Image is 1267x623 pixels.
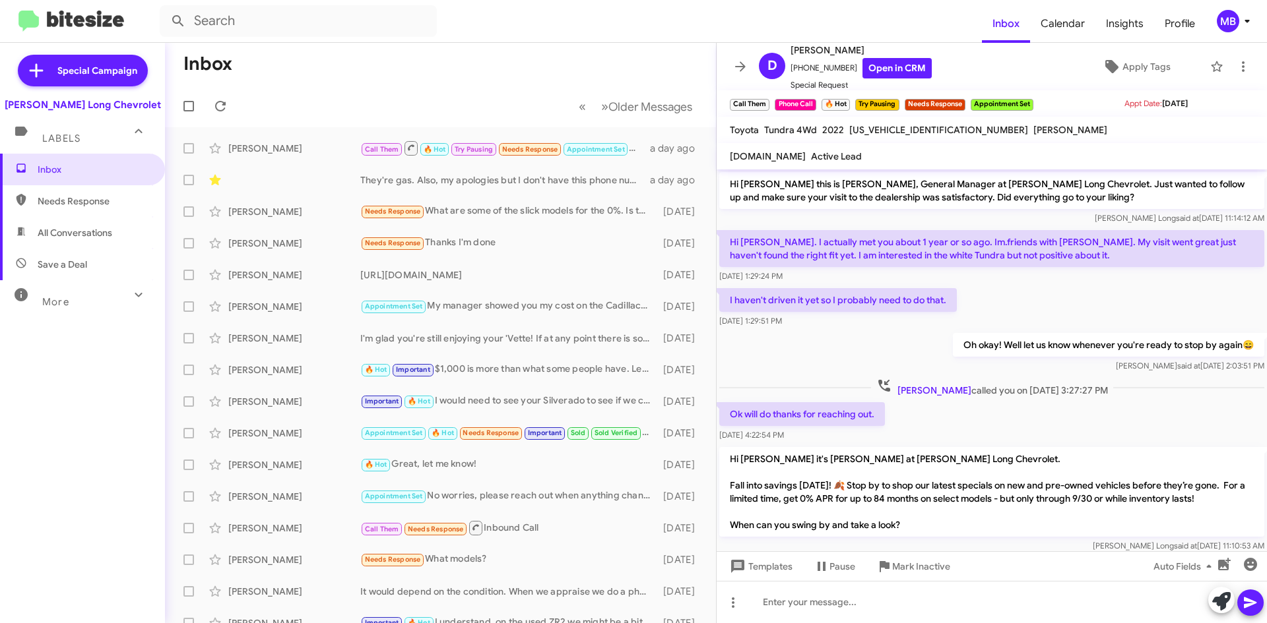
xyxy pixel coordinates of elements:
span: Save a Deal [38,258,87,271]
span: [PERSON_NAME] [791,42,932,58]
span: » [601,98,608,115]
span: Needs Response [365,207,421,216]
div: It would depend on the condition. When we appraise we do a physical inspection, mechanical inspec... [360,585,657,598]
span: [US_VEHICLE_IDENTIFICATION_NUMBER] [849,124,1028,136]
div: No worries, please reach out when anything changes. [360,489,657,504]
div: [PERSON_NAME] Long Chevrolet [5,98,161,111]
div: [DATE] [657,332,705,345]
span: said at [1176,213,1199,223]
small: Phone Call [775,99,816,111]
a: Profile [1154,5,1206,43]
button: MB [1206,10,1252,32]
span: All Conversations [38,226,112,239]
div: Thanks I'm done [360,235,657,251]
div: Ok sounds good. Thanks [360,140,650,156]
div: I'm glad you're still enjoying your 'Vette! If at any point there is something else I can help yo... [360,332,657,345]
span: Inbox [38,163,150,176]
span: called you on [DATE] 3:27:27 PM [871,378,1113,397]
p: I haven't driven it yet so I probably need to do that. [719,288,957,312]
div: I would need to see your Silverado to see if we could match it. Definitely not opposed to trying!... [360,394,657,409]
span: Templates [727,554,793,578]
div: [DATE] [657,300,705,313]
div: [PERSON_NAME] [228,142,360,155]
nav: Page navigation example [571,93,700,120]
div: Great, let me know! [360,457,657,472]
span: [DOMAIN_NAME] [730,150,806,162]
div: [DATE] [657,427,705,440]
span: Mark Inactive [892,554,950,578]
span: [DATE] 1:29:24 PM [719,271,783,281]
div: [PERSON_NAME] [228,553,360,566]
span: said at [1177,361,1200,371]
span: Appointment Set [567,145,625,154]
span: Needs Response [408,525,464,533]
span: Appointment Set [365,429,423,437]
span: [DATE] 1:29:51 PM [719,316,782,326]
input: Search [160,5,437,37]
span: Needs Response [463,429,519,437]
span: Older Messages [608,100,692,114]
span: Call Them [365,525,399,533]
div: [PERSON_NAME] [228,268,360,282]
a: Open in CRM [862,58,932,78]
span: « [579,98,586,115]
span: Active Lead [811,150,862,162]
div: [PERSON_NAME] [228,427,360,440]
div: [DATE] [657,458,705,471]
span: Needs Response [365,555,421,564]
div: [DATE] [657,363,705,376]
span: Needs Response [365,239,421,247]
small: Try Pausing [855,99,899,111]
div: [PERSON_NAME] [228,205,360,218]
span: Inbox [982,5,1030,43]
div: [DATE] [657,521,705,535]
a: Insights [1095,5,1154,43]
span: 🔥 Hot [432,429,454,437]
span: [PERSON_NAME] [897,384,971,396]
small: Call Them [730,99,769,111]
div: What models? [360,552,657,567]
span: Toyota [730,124,759,136]
div: [DATE] [657,553,705,566]
span: [PERSON_NAME] [DATE] 2:03:51 PM [1116,361,1264,371]
span: 🔥 Hot [365,365,387,374]
a: Calendar [1030,5,1095,43]
div: What are some of the slick models for the 0%. Is there anything Toyota RAV4 or like that? [360,204,657,219]
small: 🔥 Hot [822,99,850,111]
div: MB [1217,10,1239,32]
div: [PERSON_NAME] [228,521,360,535]
p: Hi [PERSON_NAME] it's [PERSON_NAME] at [PERSON_NAME] Long Chevrolet. Fall into savings [DATE]! 🍂 ... [719,447,1264,537]
p: Ok will do thanks for reaching out. [719,402,885,426]
span: [PHONE_NUMBER] [791,58,932,78]
button: Pause [803,554,866,578]
span: Important [528,429,562,437]
span: 2022 [822,124,844,136]
span: Important [365,397,399,405]
div: They're gas. Also, my apologies but I don't have this phone number saved. Who am I speaking with? [360,173,650,187]
span: Pause [829,554,855,578]
div: [DATE] [657,237,705,250]
span: Important [396,365,430,374]
span: Appt Date: [1124,98,1162,108]
span: Sold Verified [595,429,638,437]
button: Auto Fields [1143,554,1227,578]
div: [PERSON_NAME] [228,363,360,376]
small: Needs Response [905,99,965,111]
div: [PERSON_NAME] [228,395,360,408]
button: Previous [571,93,594,120]
div: [PERSON_NAME] [228,585,360,598]
span: Tundra 4Wd [764,124,817,136]
div: [DATE] [657,585,705,598]
div: You got it [360,425,657,440]
span: [DATE] 4:22:54 PM [719,430,784,440]
span: 🔥 Hot [408,397,430,405]
div: [PERSON_NAME] [228,237,360,250]
span: [PERSON_NAME] Long [DATE] 11:10:53 AM [1093,541,1264,550]
span: [PERSON_NAME] [1033,124,1107,136]
span: Special Campaign [57,64,137,77]
div: [URL][DOMAIN_NAME] [360,268,657,282]
div: Inbound Call [360,519,657,536]
button: Apply Tags [1068,55,1204,78]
